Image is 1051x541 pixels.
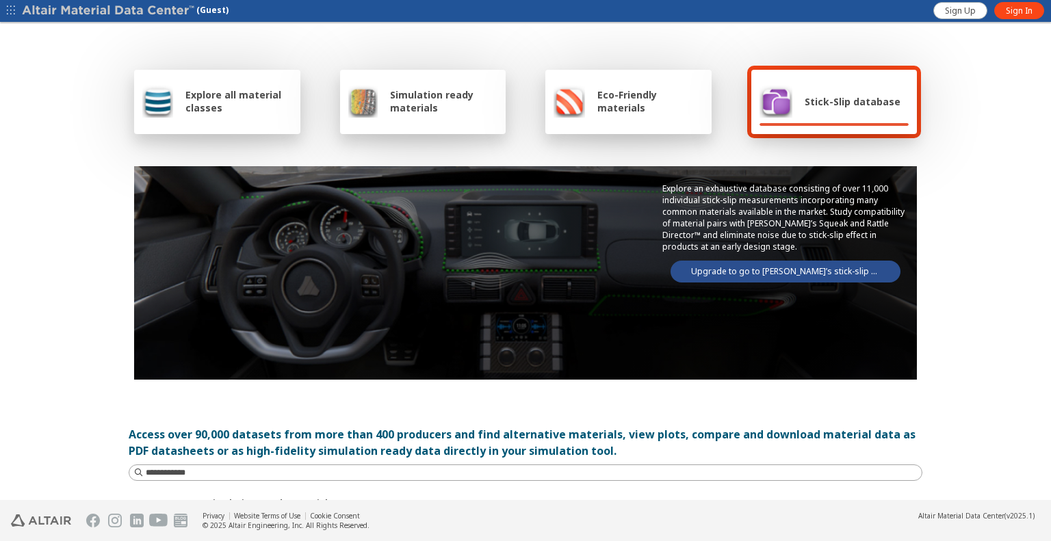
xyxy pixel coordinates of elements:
[945,5,976,16] span: Sign Up
[203,520,369,530] div: © 2025 Altair Engineering, Inc. All Rights Reserved.
[554,85,585,118] img: Eco-Friendly materials
[918,511,1035,520] div: (v2025.1)
[129,497,922,509] p: Instant access to simulations ready materials
[994,2,1044,19] a: Sign In
[1006,5,1033,16] span: Sign In
[662,183,909,252] p: Explore an exhaustive database consisting of over 11,000 individual stick-slip measurements incor...
[390,88,497,114] span: Simulation ready materials
[11,514,71,527] img: Altair Engineering
[185,88,292,114] span: Explore all material classes
[310,511,360,520] a: Cookie Consent
[129,426,922,459] div: Access over 90,000 datasets from more than 400 producers and find alternative materials, view plo...
[918,511,1004,520] span: Altair Material Data Center
[933,2,987,19] a: Sign Up
[22,4,196,18] img: Altair Material Data Center
[671,261,900,282] a: Upgrade to go to [PERSON_NAME]’s stick-slip database
[234,511,300,520] a: Website Terms of Use
[142,85,173,118] img: Explore all material classes
[805,95,900,108] span: Stick-Slip database
[203,511,224,520] a: Privacy
[760,85,792,118] img: Stick-Slip database
[348,85,378,118] img: Simulation ready materials
[597,88,703,114] span: Eco-Friendly materials
[22,4,229,18] div: (Guest)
